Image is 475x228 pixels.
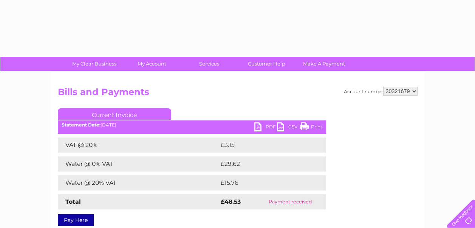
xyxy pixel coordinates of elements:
[178,57,240,71] a: Services
[58,108,171,120] a: Current Invoice
[58,156,219,172] td: Water @ 0% VAT
[255,194,326,209] td: Payment received
[293,57,355,71] a: Make A Payment
[219,137,307,153] td: £3.15
[65,198,81,205] strong: Total
[58,137,219,153] td: VAT @ 20%
[58,175,219,191] td: Water @ 20% VAT
[300,122,322,133] a: Print
[121,57,183,71] a: My Account
[235,57,298,71] a: Customer Help
[58,87,418,101] h2: Bills and Payments
[219,175,310,191] td: £15.76
[63,57,125,71] a: My Clear Business
[277,122,300,133] a: CSV
[58,214,94,226] a: Pay Here
[344,87,418,96] div: Account number
[254,122,277,133] a: PDF
[219,156,311,172] td: £29.62
[62,122,101,128] b: Statement Date:
[58,122,326,128] div: [DATE]
[221,198,241,205] strong: £48.53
